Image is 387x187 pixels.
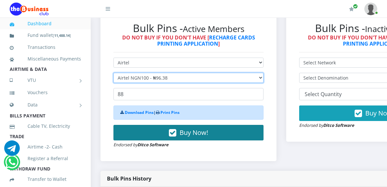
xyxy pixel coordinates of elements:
a: Dashboard [10,16,81,31]
small: [ ] [53,33,71,38]
span: Buy Now! [180,128,208,137]
strong: | [120,110,180,115]
h2: Bulk Pins - [113,22,264,34]
small: Endorsed by [113,142,169,148]
strong: Ditco Software [323,122,354,128]
strong: Ditco Software [137,142,169,148]
a: Miscellaneous Payments [10,51,81,66]
a: Cable TV, Electricity [10,119,81,134]
b: 11,488.14 [54,33,70,38]
small: Active Members [183,23,244,35]
a: Data [10,97,81,113]
img: Logo [10,3,49,16]
strong: Bulk Pins History [107,175,151,182]
img: User [364,3,377,15]
a: Airtime -2- Cash [10,139,81,154]
input: Enter Quantity [113,88,264,100]
a: Chat for support [5,159,18,170]
a: Fund wallet[11,488.14] [10,28,81,43]
a: Chat for support [4,145,20,156]
span: Renew/Upgrade Subscription [353,4,358,9]
a: Transactions [10,40,81,55]
strong: DO NOT BUY IF YOU DON'T HAVE [ ] [122,34,255,47]
a: Vouchers [10,85,81,100]
a: Download Pins [125,110,154,115]
a: Register a Referral [10,151,81,166]
a: VTU [10,72,81,88]
small: Endorsed by [299,122,354,128]
a: RECHARGE CARDS PRINTING APPLICATION [157,34,255,47]
a: Transfer to Wallet [10,172,81,187]
a: Print Pins [160,110,180,115]
button: Buy Now! [113,125,264,140]
i: Renew/Upgrade Subscription [349,6,354,12]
